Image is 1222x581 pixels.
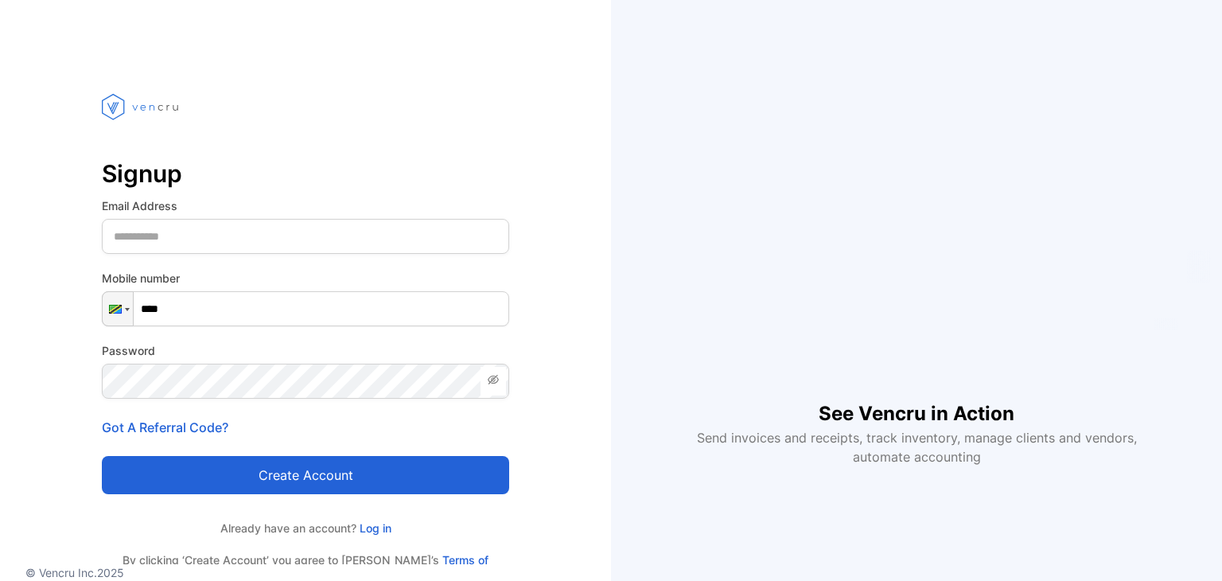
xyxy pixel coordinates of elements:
h1: See Vencru in Action [819,374,1014,428]
p: Signup [102,154,509,193]
iframe: YouTube video player [686,115,1147,374]
button: Create account [102,456,509,494]
a: Log in [356,521,391,535]
p: Send invoices and receipts, track inventory, manage clients and vendors, automate accounting [687,428,1146,466]
label: Password [102,342,509,359]
div: Tanzania: + 255 [103,292,133,326]
label: Mobile number [102,270,509,287]
p: Got A Referral Code? [102,418,509,437]
label: Email Address [102,197,509,214]
img: vencru logo [102,64,181,150]
p: Already have an account? [102,520,509,536]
